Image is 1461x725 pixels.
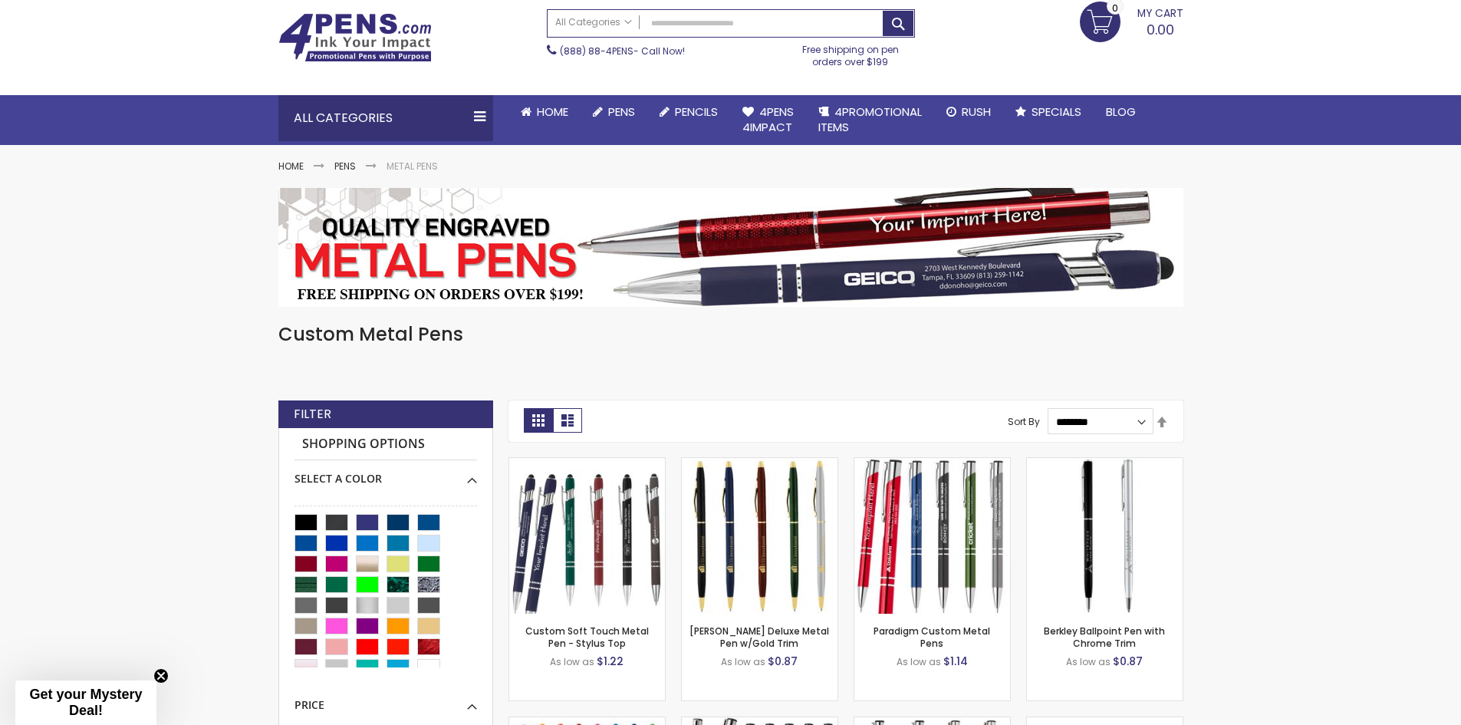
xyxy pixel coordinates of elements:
span: $0.87 [768,654,798,669]
h1: Custom Metal Pens [278,322,1183,347]
span: Pencils [675,104,718,120]
a: Berkley Ballpoint Pen with Chrome Trim [1027,457,1183,470]
span: $1.22 [597,654,624,669]
a: Blog [1094,95,1148,129]
div: Free shipping on pen orders over $199 [786,38,915,68]
a: Pens [581,95,647,129]
span: Specials [1032,104,1081,120]
img: Cooper Deluxe Metal Pen w/Gold Trim [682,458,837,614]
a: 4Pens4impact [730,95,806,145]
span: - Call Now! [560,44,685,58]
div: All Categories [278,95,493,141]
span: 4Pens 4impact [742,104,794,135]
a: Specials [1003,95,1094,129]
a: All Categories [548,10,640,35]
div: Price [295,687,477,713]
span: Blog [1106,104,1136,120]
span: Get your Mystery Deal! [29,687,142,718]
img: Berkley Ballpoint Pen with Chrome Trim [1027,458,1183,614]
span: 4PROMOTIONAL ITEMS [818,104,922,135]
span: All Categories [555,16,632,28]
strong: Grid [524,408,553,433]
a: 0.00 0 [1080,2,1183,40]
a: Pens [334,160,356,173]
img: Paradigm Plus Custom Metal Pens [854,458,1010,614]
a: 4PROMOTIONALITEMS [806,95,934,145]
a: Home [508,95,581,129]
span: $0.87 [1113,654,1143,669]
a: Custom Soft Touch Metal Pen - Stylus Top [525,624,649,650]
a: [PERSON_NAME] Deluxe Metal Pen w/Gold Trim [689,624,829,650]
span: As low as [721,655,765,668]
img: Custom Soft Touch Metal Pen - Stylus Top [509,458,665,614]
button: Close teaser [153,668,169,684]
a: Custom Soft Touch Metal Pen - Stylus Top [509,457,665,470]
span: 0.00 [1147,20,1174,39]
span: Home [537,104,568,120]
a: (888) 88-4PENS [560,44,633,58]
span: Pens [608,104,635,120]
strong: Metal Pens [387,160,438,173]
a: Pencils [647,95,730,129]
img: Metal Pens [278,188,1183,307]
a: Home [278,160,304,173]
a: Rush [934,95,1003,129]
a: Berkley Ballpoint Pen with Chrome Trim [1044,624,1165,650]
span: As low as [897,655,941,668]
span: As low as [1066,655,1111,668]
span: $1.14 [943,654,968,669]
img: 4Pens Custom Pens and Promotional Products [278,13,432,62]
span: 0 [1112,1,1118,15]
a: Cooper Deluxe Metal Pen w/Gold Trim [682,457,837,470]
label: Sort By [1008,415,1040,428]
div: Select A Color [295,460,477,486]
div: Get your Mystery Deal!Close teaser [15,681,156,725]
span: Rush [962,104,991,120]
a: Paradigm Plus Custom Metal Pens [854,457,1010,470]
a: Paradigm Custom Metal Pens [874,624,990,650]
strong: Filter [294,406,331,423]
span: As low as [550,655,594,668]
strong: Shopping Options [295,428,477,461]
